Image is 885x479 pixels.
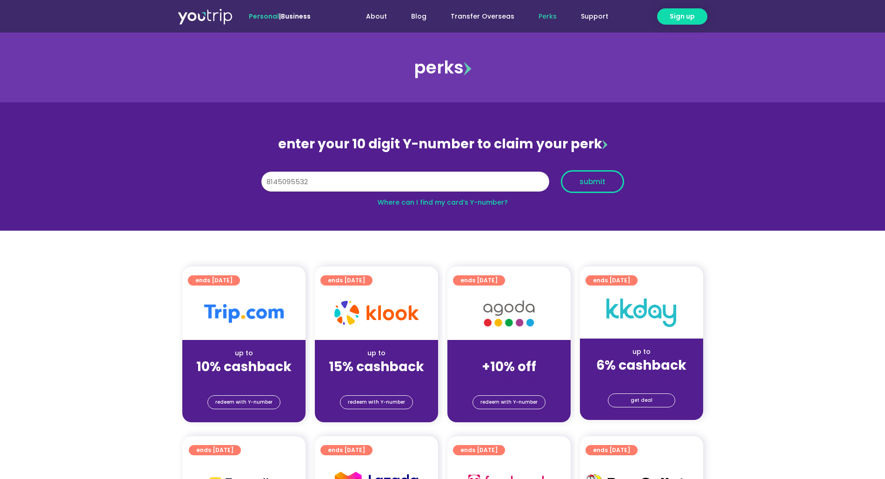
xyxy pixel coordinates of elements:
span: redeem with Y-number [215,396,273,409]
a: ends [DATE] [586,445,638,455]
a: Blog [399,8,439,25]
button: submit [561,170,624,193]
a: Where can I find my card’s Y-number? [378,198,508,207]
a: ends [DATE] [320,445,373,455]
div: up to [190,348,298,358]
span: redeem with Y-number [348,396,405,409]
div: (for stays only) [455,375,563,385]
span: | [249,12,311,21]
a: redeem with Y-number [340,395,413,409]
span: up to [500,348,518,358]
span: ends [DATE] [196,445,233,455]
strong: +10% off [482,358,536,376]
a: Perks [526,8,569,25]
div: up to [587,347,696,357]
a: ends [DATE] [586,275,638,286]
a: Transfer Overseas [439,8,526,25]
a: redeem with Y-number [472,395,546,409]
a: ends [DATE] [189,445,241,455]
span: get deal [631,394,652,407]
div: (for stays only) [322,375,431,385]
form: Y Number [261,170,624,200]
input: 10 digit Y-number (e.g. 8123456789) [261,172,549,192]
span: ends [DATE] [195,275,233,286]
strong: 10% cashback [196,358,292,376]
span: ends [DATE] [460,275,498,286]
a: ends [DATE] [320,275,373,286]
a: ends [DATE] [453,275,505,286]
span: Sign up [670,12,695,21]
a: redeem with Y-number [207,395,280,409]
span: Personal [249,12,279,21]
div: (for stays only) [190,375,298,385]
strong: 6% cashback [596,356,686,374]
span: redeem with Y-number [480,396,538,409]
span: ends [DATE] [593,275,630,286]
span: ends [DATE] [328,445,365,455]
span: ends [DATE] [460,445,498,455]
nav: Menu [336,8,620,25]
a: About [354,8,399,25]
a: Business [281,12,311,21]
div: (for stays only) [587,374,696,384]
span: submit [579,178,606,185]
a: ends [DATE] [453,445,505,455]
span: ends [DATE] [328,275,365,286]
span: ends [DATE] [593,445,630,455]
a: get deal [608,393,675,407]
div: up to [322,348,431,358]
a: Support [569,8,620,25]
a: ends [DATE] [188,275,240,286]
div: enter your 10 digit Y-number to claim your perk [257,132,629,156]
a: Sign up [657,8,707,25]
strong: 15% cashback [329,358,424,376]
